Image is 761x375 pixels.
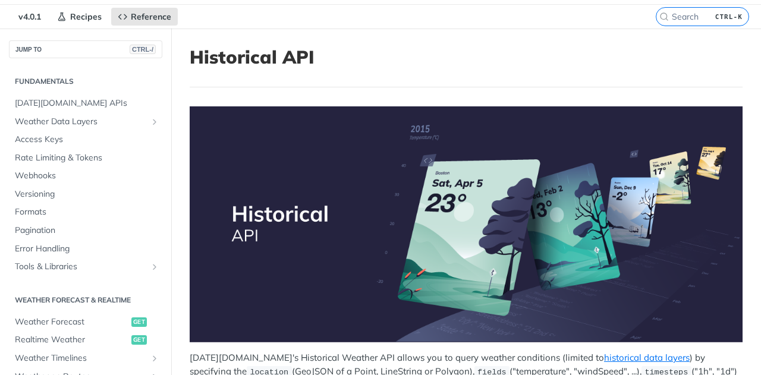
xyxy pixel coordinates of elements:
span: Webhooks [15,170,159,182]
span: [DATE][DOMAIN_NAME] APIs [15,97,159,109]
span: v4.0.1 [12,8,48,26]
a: Rate Limiting & Tokens [9,149,162,167]
button: JUMP TOCTRL-/ [9,40,162,58]
a: Weather TimelinesShow subpages for Weather Timelines [9,349,162,367]
span: Pagination [15,225,159,237]
span: Recipes [70,11,102,22]
span: Formats [15,206,159,218]
a: Recipes [51,8,108,26]
button: Show subpages for Weather Timelines [150,354,159,363]
a: Webhooks [9,167,162,185]
a: Formats [9,203,162,221]
a: Weather Data LayersShow subpages for Weather Data Layers [9,113,162,131]
span: Weather Timelines [15,352,147,364]
a: Error Handling [9,240,162,258]
span: CTRL-/ [130,45,156,54]
span: Reference [131,11,171,22]
a: Reference [111,8,178,26]
img: Historical-API.png [190,106,743,342]
a: Pagination [9,222,162,240]
h2: Weather Forecast & realtime [9,295,162,305]
a: Versioning [9,185,162,203]
span: Expand image [190,106,743,342]
h2: Fundamentals [9,76,162,87]
span: get [131,317,147,327]
span: Error Handling [15,243,159,255]
span: Access Keys [15,134,159,146]
h1: Historical API [190,46,743,68]
a: Access Keys [9,131,162,149]
button: Show subpages for Weather Data Layers [150,117,159,127]
span: Weather Data Layers [15,116,147,128]
span: Weather Forecast [15,316,128,328]
a: Tools & LibrariesShow subpages for Tools & Libraries [9,258,162,276]
a: [DATE][DOMAIN_NAME] APIs [9,94,162,112]
span: Versioning [15,188,159,200]
span: Realtime Weather [15,334,128,346]
a: historical data layers [604,352,690,363]
a: Realtime Weatherget [9,331,162,349]
span: get [131,335,147,345]
span: Rate Limiting & Tokens [15,152,159,164]
button: Show subpages for Tools & Libraries [150,262,159,272]
svg: Search [659,12,669,21]
kbd: CTRL-K [712,11,746,23]
a: Weather Forecastget [9,313,162,331]
span: Tools & Libraries [15,261,147,273]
